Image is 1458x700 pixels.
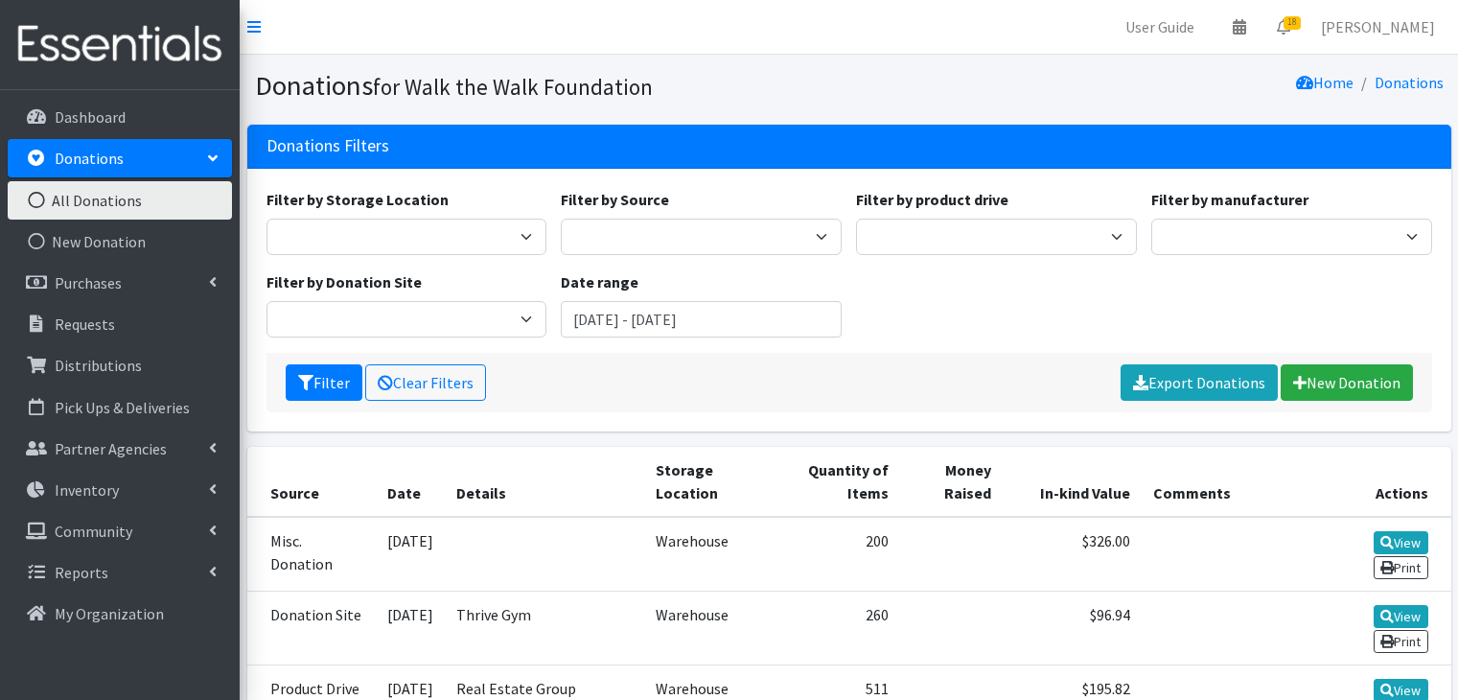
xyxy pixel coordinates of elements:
[8,222,232,261] a: New Donation
[8,139,232,177] a: Donations
[8,12,232,77] img: HumanEssentials
[8,346,232,385] a: Distributions
[900,447,1003,517] th: Money Raised
[55,563,108,582] p: Reports
[55,522,132,541] p: Community
[8,553,232,592] a: Reports
[266,188,449,211] label: Filter by Storage Location
[1003,517,1143,592] td: $326.00
[445,447,644,517] th: Details
[1121,364,1278,401] a: Export Donations
[644,517,774,592] td: Warehouse
[55,480,119,500] p: Inventory
[1142,447,1324,517] th: Comments
[1284,16,1301,30] span: 18
[1374,556,1428,579] a: Print
[445,591,644,665] td: Thrive Gym
[376,591,445,665] td: [DATE]
[1110,8,1210,46] a: User Guide
[774,447,900,517] th: Quantity of Items
[8,98,232,136] a: Dashboard
[1374,531,1428,554] a: View
[8,181,232,220] a: All Donations
[8,512,232,550] a: Community
[644,447,774,517] th: Storage Location
[8,388,232,427] a: Pick Ups & Deliveries
[1261,8,1306,46] a: 18
[1375,73,1444,92] a: Donations
[856,188,1008,211] label: Filter by product drive
[8,264,232,302] a: Purchases
[247,517,376,592] td: Misc. Donation
[376,447,445,517] th: Date
[8,305,232,343] a: Requests
[1003,591,1143,665] td: $96.94
[286,364,362,401] button: Filter
[376,517,445,592] td: [DATE]
[55,315,115,334] p: Requests
[1281,364,1413,401] a: New Donation
[1003,447,1143,517] th: In-kind Value
[55,356,142,375] p: Distributions
[8,471,232,509] a: Inventory
[1374,605,1428,628] a: View
[266,270,422,293] label: Filter by Donation Site
[266,136,389,156] h3: Donations Filters
[55,439,167,458] p: Partner Agencies
[8,595,232,633] a: My Organization
[561,270,638,293] label: Date range
[247,591,376,665] td: Donation Site
[644,591,774,665] td: Warehouse
[1374,630,1428,653] a: Print
[55,398,190,417] p: Pick Ups & Deliveries
[774,517,900,592] td: 200
[561,188,669,211] label: Filter by Source
[774,591,900,665] td: 260
[8,430,232,468] a: Partner Agencies
[365,364,486,401] a: Clear Filters
[373,73,653,101] small: for Walk the Walk Foundation
[55,107,126,127] p: Dashboard
[1306,8,1450,46] a: [PERSON_NAME]
[247,447,376,517] th: Source
[55,149,124,168] p: Donations
[55,273,122,292] p: Purchases
[1151,188,1308,211] label: Filter by manufacturer
[561,301,842,338] input: January 1, 2011 - December 31, 2011
[1296,73,1354,92] a: Home
[255,69,843,103] h1: Donations
[55,604,164,623] p: My Organization
[1324,447,1450,517] th: Actions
